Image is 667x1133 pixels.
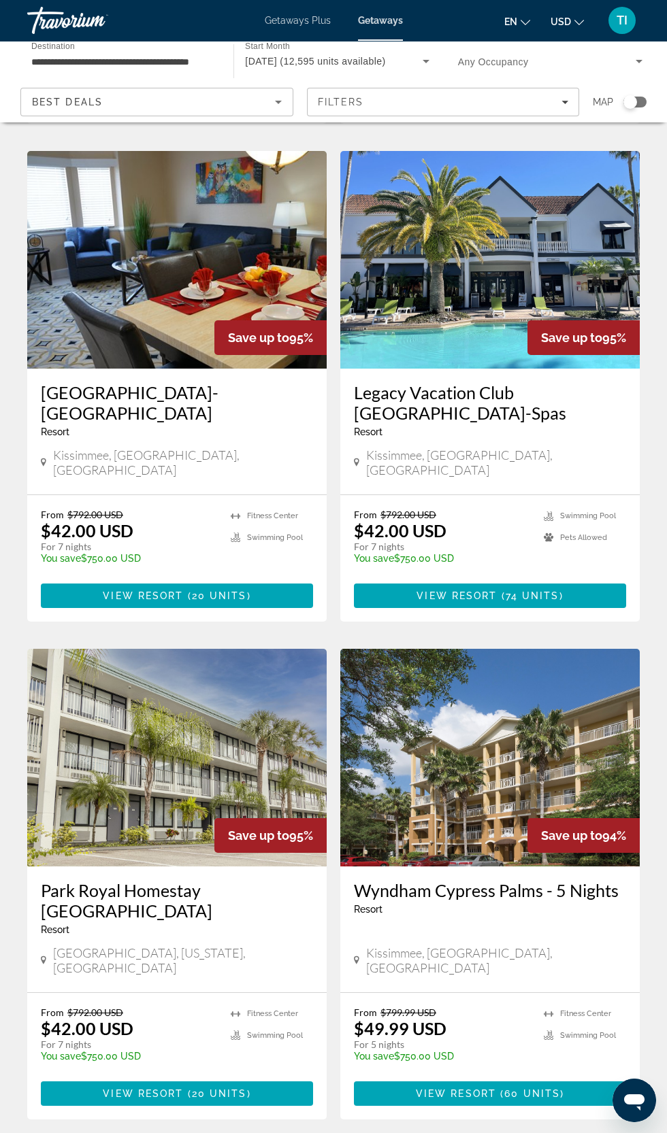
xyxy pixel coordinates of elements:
div: 95% [527,320,640,355]
div: 95% [214,320,327,355]
a: Travorium [27,3,163,38]
a: Legacy Vacation Club Orlando-Spas [340,151,640,369]
p: $49.99 USD [354,1018,446,1038]
span: $799.99 USD [380,1007,436,1018]
p: $750.00 USD [41,553,217,564]
span: ( ) [183,1088,250,1099]
span: USD [551,16,571,27]
img: Silver Lake Resort-Silver Points [27,151,327,369]
span: Any Occupancy [458,56,529,67]
a: [GEOGRAPHIC_DATA]-[GEOGRAPHIC_DATA] [41,382,313,423]
button: View Resort(74 units) [354,584,626,608]
button: User Menu [604,6,640,35]
span: Map [593,92,613,112]
span: You save [354,1051,394,1062]
span: From [41,1007,64,1018]
p: For 7 nights [354,541,530,553]
span: Fitness Center [560,1009,611,1018]
button: Filters [307,88,580,116]
span: Swimming Pool [560,511,616,520]
span: [DATE] (12,595 units available) [245,56,385,67]
div: 94% [527,818,640,853]
span: Kissimmee, [GEOGRAPHIC_DATA], [GEOGRAPHIC_DATA] [366,447,626,477]
a: Getaways [358,15,403,26]
span: Pets Allowed [560,533,607,542]
span: 20 units [192,590,247,601]
span: Fitness Center [247,511,298,520]
span: ( ) [496,1088,564,1099]
span: From [354,1007,377,1018]
p: For 7 nights [41,1038,217,1051]
span: en [504,16,517,27]
p: $42.00 USD [41,520,133,541]
span: Save up to [541,331,602,345]
a: Park Royal Homestay [GEOGRAPHIC_DATA] [41,880,313,921]
span: Filters [318,97,364,107]
span: You save [41,1051,81,1062]
span: Swimming Pool [247,1031,303,1040]
span: $792.00 USD [67,509,123,520]
button: View Resort(20 units) [41,1081,313,1106]
span: $792.00 USD [380,509,436,520]
mat-select: Sort by [32,94,282,110]
p: $750.00 USD [41,1051,217,1062]
span: You save [354,553,394,564]
span: Save up to [228,828,289,843]
span: 60 units [504,1088,560,1099]
span: Resort [41,426,69,437]
span: Kissimmee, [GEOGRAPHIC_DATA], [GEOGRAPHIC_DATA] [53,447,313,477]
span: Fitness Center [247,1009,298,1018]
a: Getaways Plus [265,15,331,26]
img: Wyndham Cypress Palms - 5 Nights [340,649,640,866]
button: View Resort(60 units) [354,1081,626,1106]
p: $750.00 USD [354,1051,530,1062]
span: Swimming Pool [247,533,303,542]
span: Swimming Pool [560,1031,616,1040]
p: $42.00 USD [354,520,446,541]
span: View Resort [103,590,183,601]
span: ( ) [183,590,250,601]
span: Kissimmee, [GEOGRAPHIC_DATA], [GEOGRAPHIC_DATA] [366,945,626,975]
a: Wyndham Cypress Palms - 5 Nights [354,880,626,900]
iframe: Button to launch messaging window [613,1079,656,1122]
span: 74 units [506,590,559,601]
button: Change currency [551,12,584,31]
span: Resort [41,924,69,935]
span: Best Deals [32,97,103,107]
p: $42.00 USD [41,1018,133,1038]
span: [GEOGRAPHIC_DATA], [US_STATE], [GEOGRAPHIC_DATA] [53,945,313,975]
span: 20 units [192,1088,247,1099]
span: TI [617,14,628,27]
span: View Resort [417,590,497,601]
span: Destination [31,41,75,50]
p: For 7 nights [41,541,217,553]
span: Start Month [245,42,290,51]
img: Park Royal Homestay Orlando [27,649,327,866]
p: For 5 nights [354,1038,530,1051]
p: $750.00 USD [354,553,530,564]
span: Resort [354,904,383,915]
button: View Resort(20 units) [41,584,313,608]
span: From [41,509,64,520]
span: Save up to [541,828,602,843]
span: View Resort [103,1088,183,1099]
a: Legacy Vacation Club [GEOGRAPHIC_DATA]-Spas [354,382,626,423]
div: 95% [214,818,327,853]
span: Save up to [228,331,289,345]
span: View Resort [416,1088,496,1099]
span: From [354,509,377,520]
span: You save [41,553,81,564]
